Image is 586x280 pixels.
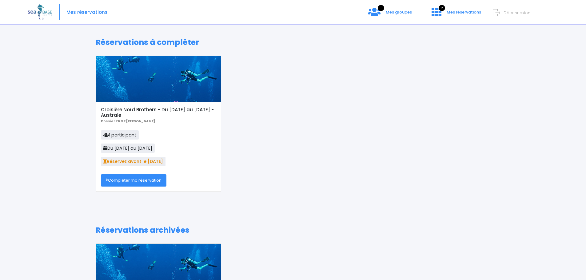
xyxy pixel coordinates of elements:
span: Réservez avant le [DATE] [101,157,165,166]
h5: Croisière Nord Brothers - Du [DATE] au [DATE] - Australe [101,107,216,118]
a: Compléter ma réservation [101,174,166,187]
span: Déconnexion [504,10,530,16]
span: 1 participant [101,130,139,140]
span: Du [DATE] au [DATE] [101,144,155,153]
span: Mes réservations [447,9,481,15]
a: 2 Mes réservations [427,11,485,17]
span: 1 [378,5,384,11]
b: Dossier 26 GP [PERSON_NAME] [101,119,155,124]
a: 1 Mes groupes [363,11,417,17]
span: 2 [439,5,445,11]
span: Mes groupes [386,9,412,15]
h1: Réservations archivées [96,226,490,235]
h1: Réservations à compléter [96,38,490,47]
